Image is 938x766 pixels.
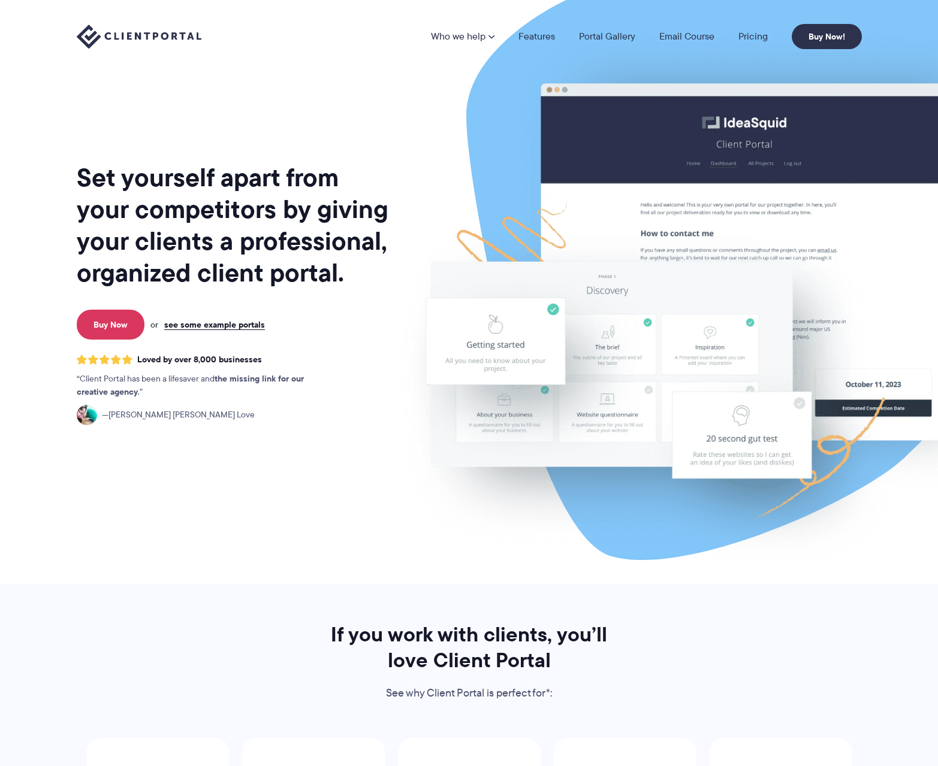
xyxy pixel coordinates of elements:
span: [PERSON_NAME] [PERSON_NAME] Love [102,408,255,422]
a: Buy Now! [792,24,862,49]
p: Client Portal has been a lifesaver and . [77,373,328,399]
a: Email Course [659,32,714,41]
a: Features [518,32,555,41]
p: See why Client Portal is perfect for*: [315,685,624,703]
span: or [150,319,158,330]
span: Loved by over 8,000 businesses [137,355,262,365]
h1: Set yourself apart from your competitors by giving your clients a professional, organized client ... [77,162,391,289]
a: Portal Gallery [579,32,635,41]
a: see some example portals [164,319,265,330]
a: Buy Now [77,310,144,340]
a: Who we help [431,32,494,41]
a: Pricing [738,32,768,41]
h2: If you work with clients, you’ll love Client Portal [315,622,624,673]
strong: the missing link for our creative agency [77,372,304,398]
